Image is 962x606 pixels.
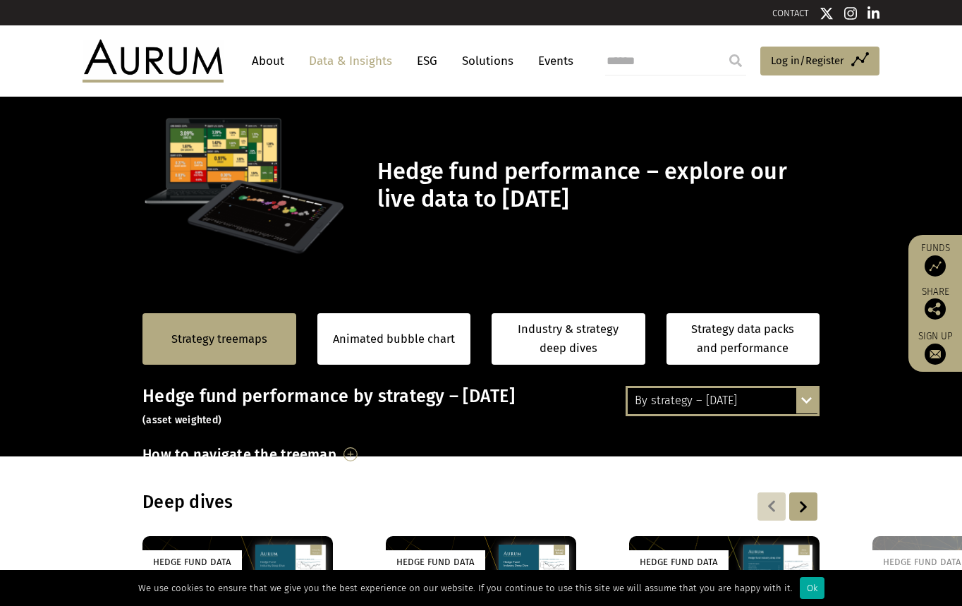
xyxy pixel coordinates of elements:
a: Animated bubble chart [333,330,455,349]
h3: How to navigate the treemap [142,442,336,466]
a: Data & Insights [302,48,399,74]
div: Hedge Fund Data [629,550,729,574]
a: Solutions [455,48,520,74]
a: Strategy treemaps [171,330,267,349]
h1: Hedge fund performance – explore our live data to [DATE] [377,158,816,213]
a: Funds [915,242,955,277]
div: By strategy – [DATE] [628,388,817,413]
span: Log in/Register [771,52,844,69]
div: Hedge Fund Data [386,550,485,574]
input: Submit [721,47,750,75]
img: Linkedin icon [867,6,880,20]
div: Hedge Fund Data [142,550,242,574]
div: Ok [800,577,824,599]
a: Events [531,48,573,74]
img: Access Funds [925,255,946,277]
a: About [245,48,291,74]
img: Aurum [83,40,224,82]
a: Strategy data packs and performance [666,313,820,365]
h3: Hedge fund performance by strategy – [DATE] [142,386,820,428]
a: ESG [410,48,444,74]
a: Industry & strategy deep dives [492,313,645,365]
img: Instagram icon [844,6,857,20]
h3: Deep dives [142,492,638,513]
img: Share this post [925,298,946,320]
a: Sign up [915,330,955,365]
a: CONTACT [772,8,809,18]
img: Twitter icon [820,6,834,20]
img: Sign up to our newsletter [925,344,946,365]
div: Share [915,287,955,320]
a: Log in/Register [760,47,879,76]
small: (asset weighted) [142,414,221,426]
